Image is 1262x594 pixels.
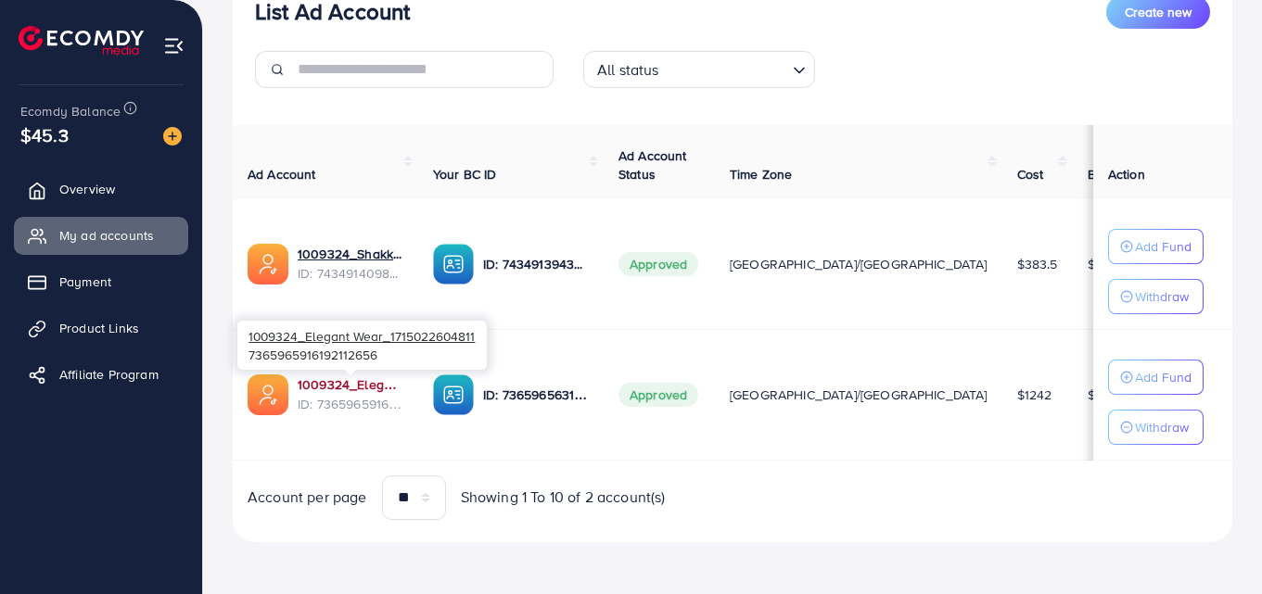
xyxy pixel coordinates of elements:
[1135,235,1192,258] p: Add Fund
[1017,385,1052,404] span: $1242
[20,121,69,148] span: $45.3
[1108,410,1204,445] button: Withdraw
[730,165,792,183] span: Time Zone
[14,263,188,300] a: Payment
[19,26,144,55] img: logo
[730,255,988,273] span: [GEOGRAPHIC_DATA]/[GEOGRAPHIC_DATA]
[1108,279,1204,314] button: Withdraw
[14,356,188,393] a: Affiliate Program
[1135,366,1192,388] p: Add Fund
[433,374,474,415] img: ic-ba-acc.ded83a64.svg
[1183,511,1248,580] iframe: Chat
[298,375,403,394] a: 1009324_Elegant Wear_1715022604811
[665,53,785,83] input: Search for option
[14,310,188,347] a: Product Links
[461,487,666,508] span: Showing 1 To 10 of 2 account(s)
[59,226,154,245] span: My ad accounts
[298,395,403,413] span: ID: 7365965916192112656
[730,385,988,404] span: [GEOGRAPHIC_DATA]/[GEOGRAPHIC_DATA]
[248,487,367,508] span: Account per page
[433,244,474,284] img: ic-ba-acc.ded83a64.svg
[163,35,185,57] img: menu
[14,171,188,208] a: Overview
[1135,285,1189,308] p: Withdraw
[298,245,403,283] div: <span class='underline'>1009324_Shakka_1731075849517</span></br>7434914098950799361
[163,127,182,145] img: image
[237,321,487,370] div: 7365965916192112656
[59,180,115,198] span: Overview
[298,245,403,263] a: 1009324_Shakka_1731075849517
[1017,255,1058,273] span: $383.5
[1017,165,1044,183] span: Cost
[618,252,698,276] span: Approved
[1108,165,1145,183] span: Action
[593,57,663,83] span: All status
[248,374,288,415] img: ic-ads-acc.e4c84228.svg
[59,365,159,384] span: Affiliate Program
[248,244,288,284] img: ic-ads-acc.e4c84228.svg
[20,102,121,120] span: Ecomdy Balance
[618,146,687,183] span: Ad Account Status
[1108,360,1204,395] button: Add Fund
[483,253,589,275] p: ID: 7434913943245914129
[618,383,698,407] span: Approved
[483,384,589,406] p: ID: 7365965631474204673
[1125,3,1192,21] span: Create new
[59,272,111,291] span: Payment
[583,51,815,88] div: Search for option
[249,327,475,345] span: 1009324_Elegant Wear_1715022604811
[298,264,403,283] span: ID: 7434914098950799361
[248,165,316,183] span: Ad Account
[59,319,139,337] span: Product Links
[433,165,497,183] span: Your BC ID
[1135,416,1189,438] p: Withdraw
[1108,229,1204,264] button: Add Fund
[14,217,188,254] a: My ad accounts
